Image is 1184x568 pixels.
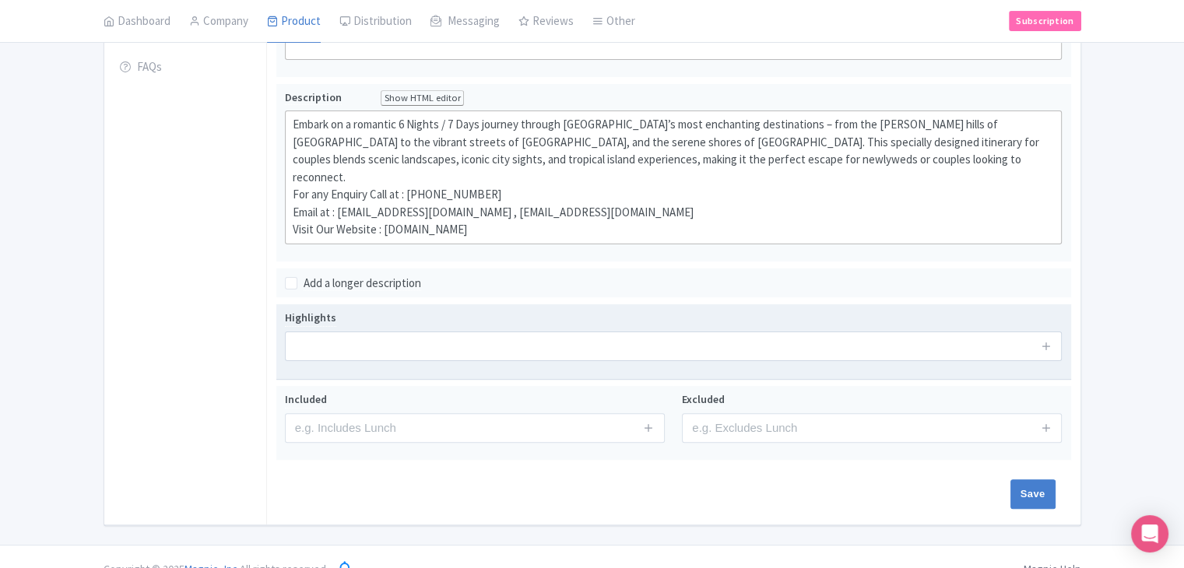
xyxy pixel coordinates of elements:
[381,90,465,107] div: Show HTML editor
[285,413,665,443] input: e.g. Includes Lunch
[285,90,342,105] span: Description
[304,275,421,291] span: Add a longer description
[1009,11,1080,31] a: Subscription
[1131,515,1168,552] div: Open Intercom Messenger
[682,392,725,406] span: Excluded
[1010,479,1056,509] input: Save
[682,413,1062,443] input: e.g. Excludes Lunch
[285,310,336,324] span: Highlights
[104,46,266,89] a: FAQs
[293,116,1055,239] div: Embark on a romantic 6 Nights / 7 Days journey through [GEOGRAPHIC_DATA]’s most enchanting destin...
[285,392,327,406] span: Included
